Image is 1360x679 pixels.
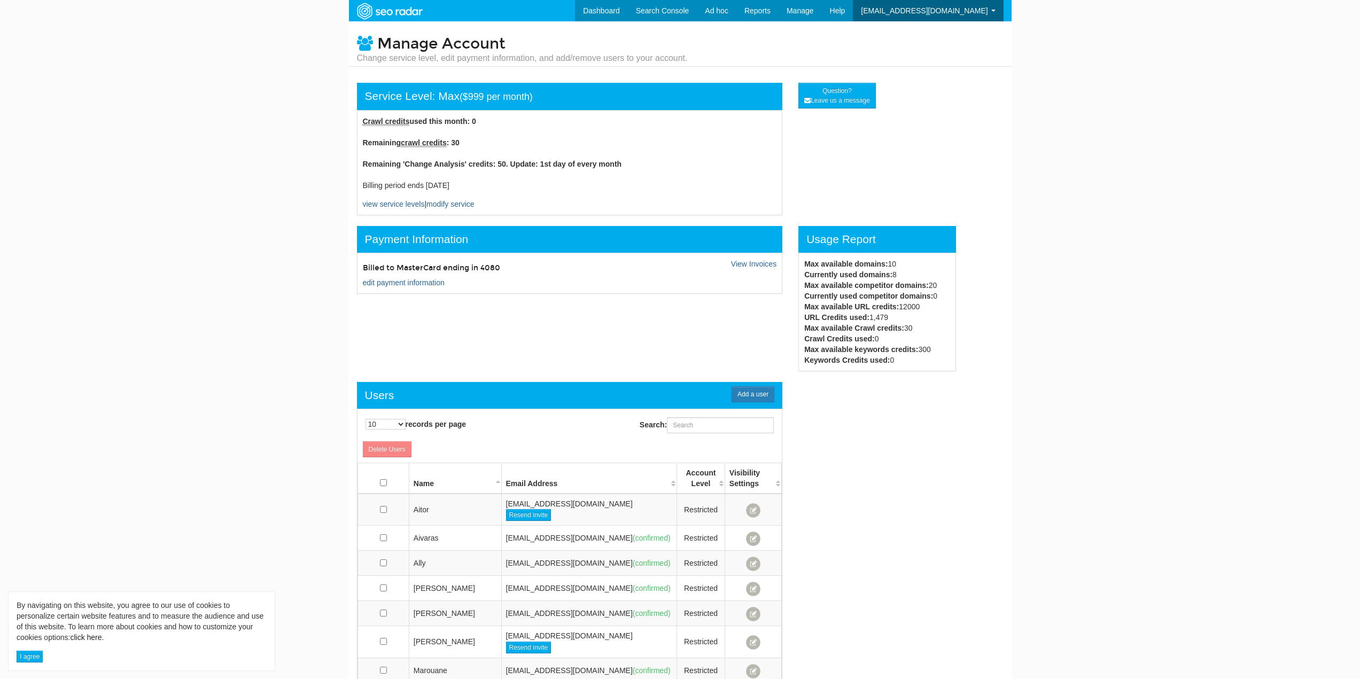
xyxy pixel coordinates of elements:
[357,83,783,110] div: Service Level: Max
[804,324,904,332] strong: Max available Crawl credits:
[401,138,447,147] abbr: crawl credits
[409,576,501,601] td: [PERSON_NAME]
[363,264,562,272] h5: Billed to MasterCard ending in 4080
[804,334,874,343] strong: Crawl Credits used:
[787,6,814,15] span: Manage
[861,6,988,15] span: [EMAIL_ADDRESS][DOMAIN_NAME]
[746,532,760,546] span: Manage User's domains
[640,417,774,433] label: Search:
[363,278,445,287] a: edit payment information
[363,116,476,127] label: used this month: 0
[357,52,688,64] small: Change service level, edit payment information, and add/remove users to your account.
[804,302,899,311] strong: Max available URL credits:
[506,509,551,521] a: Resend invite
[798,83,876,108] a: Question? Leave us a message
[409,526,501,551] td: Aivaras
[746,503,760,518] span: Manage User's domains
[363,180,777,191] div: Billing period ends [DATE]
[633,609,671,618] span: (confirmed)
[804,292,933,300] strong: Currently used competitor domains:
[353,2,426,21] img: SEORadar
[804,281,929,290] strong: Max available competitor domains:
[804,260,888,268] strong: Max available domains:
[363,441,411,457] a: Delete Users
[633,584,671,592] span: (confirmed)
[705,6,728,15] span: Ad hoc
[17,651,43,662] button: I agree
[409,551,501,576] td: Ally
[363,117,410,126] abbr: Crawl credits
[501,626,677,658] td: [EMAIL_ADDRESS][DOMAIN_NAME]
[501,576,677,601] td: [EMAIL_ADDRESS][DOMAIN_NAME]
[633,666,671,675] span: (confirmed)
[633,559,671,567] span: (confirmed)
[744,6,771,15] span: Reports
[409,463,501,494] th: Name: activate to sort column descending
[501,463,677,494] th: Email Address: activate to sort column ascending
[667,417,774,433] input: Search:
[746,557,760,571] span: Manage User's domains
[426,200,474,208] a: modify service
[501,526,677,551] td: [EMAIL_ADDRESS][DOMAIN_NAME]
[409,494,501,526] td: Aitor
[677,626,725,658] td: Restricted
[796,259,958,365] div: 10 8 20 0 12000 1,479 30 0 300 0
[636,6,689,15] span: Search Console
[366,419,467,430] label: records per page
[677,551,725,576] td: Restricted
[357,110,783,215] div: |
[377,35,506,53] span: Manage Account
[731,260,776,268] a: View Invoices
[798,226,956,253] div: Usage Report
[804,270,892,279] strong: Currently used domains:
[746,635,760,650] span: Manage User's domains
[746,582,760,596] span: Manage User's domains
[725,463,781,494] th: Visibility Settings: activate to sort column ascending
[363,137,460,148] label: Remaining : 30
[732,386,774,402] span: Add a user
[501,494,677,526] td: [EMAIL_ADDRESS][DOMAIN_NAME]
[409,601,501,626] td: [PERSON_NAME]
[746,607,760,621] span: Manage User's domains
[366,419,406,430] select: records per page
[804,356,890,364] strong: Keywords Credits used:
[357,226,783,253] div: Payment Information
[804,313,869,322] strong: URL Credits used:
[70,633,102,642] a: click here
[409,626,501,658] td: [PERSON_NAME]
[677,463,725,494] th: Account Level: activate to sort column ascending
[363,159,622,169] label: Remaining 'Change Analysis' credits: 50. Update: 1st day of every month
[460,91,533,102] small: ($999 per month)
[804,345,918,354] strong: Max available keywords credits:
[677,526,725,551] td: Restricted
[677,601,725,626] td: Restricted
[365,387,394,403] div: Users
[677,576,725,601] td: Restricted
[506,642,551,653] a: Resend invite
[746,664,760,678] span: Manage User's domains
[677,494,725,526] td: Restricted
[633,534,671,542] span: (confirmed)
[501,601,677,626] td: [EMAIL_ADDRESS][DOMAIN_NAME]
[363,200,425,208] a: view service levels
[17,600,267,643] div: By navigating on this website, you agree to our use of cookies to personalize certain website fea...
[830,6,845,15] span: Help
[501,551,677,576] td: [EMAIL_ADDRESS][DOMAIN_NAME]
